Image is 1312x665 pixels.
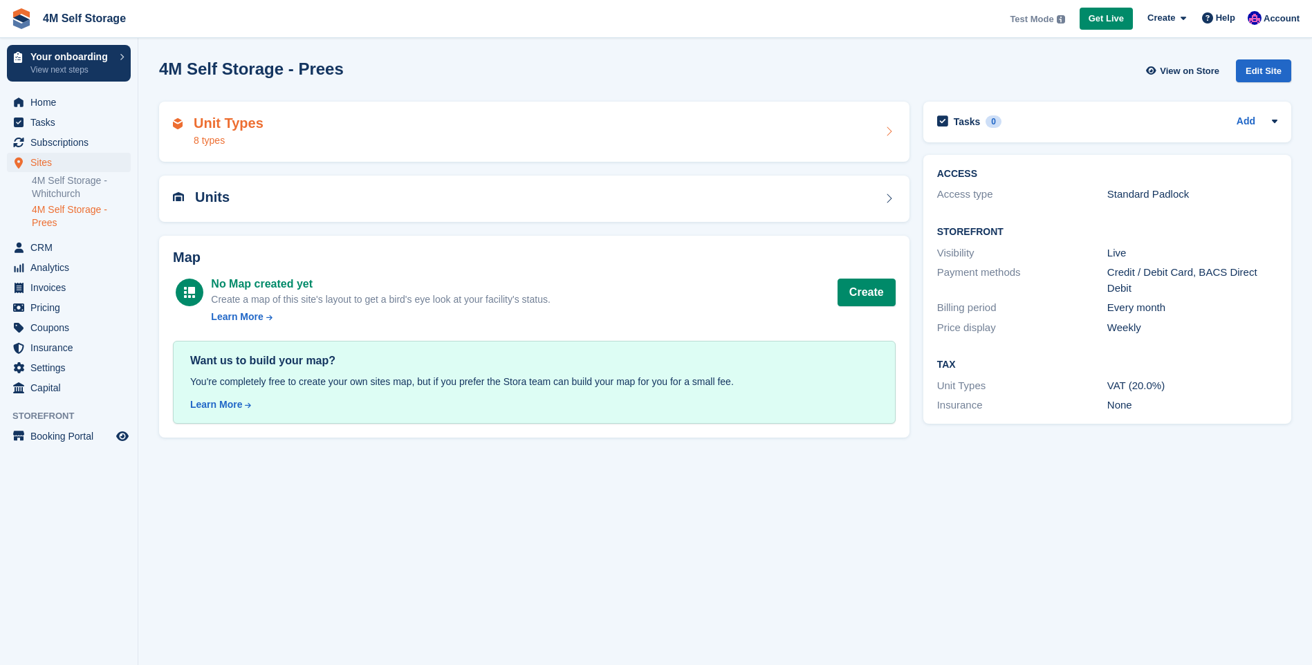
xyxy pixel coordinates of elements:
[937,359,1277,371] h2: Tax
[7,427,131,446] a: menu
[30,133,113,152] span: Subscriptions
[1057,15,1065,24] img: icon-info-grey-7440780725fd019a000dd9b08b2336e03edf1995a4989e88bcd33f0948082b44.svg
[838,279,896,306] button: Create
[30,278,113,297] span: Invoices
[30,52,113,62] p: Your onboarding
[211,292,550,307] div: Create a map of this site's layout to get a bird's eye look at your facility's status.
[159,59,344,78] h2: 4M Self Storage - Prees
[7,45,131,82] a: Your onboarding View next steps
[1144,59,1225,82] a: View on Store
[937,187,1107,203] div: Access type
[30,298,113,317] span: Pricing
[1147,11,1175,25] span: Create
[7,153,131,172] a: menu
[937,397,1107,413] div: Insurance
[1107,300,1277,316] div: Every month
[1264,12,1300,26] span: Account
[1107,187,1277,203] div: Standard Padlock
[173,192,184,202] img: unit-icn-7be61d7bf1b0ce9d3e12c5938cc71ed9869f7b940bace4675aadf7bd6d80202e.svg
[30,93,113,112] span: Home
[1107,265,1277,296] div: Credit / Debit Card, BACS Direct Debit
[159,176,909,222] a: Units
[7,338,131,357] a: menu
[159,102,909,162] a: Unit Types 8 types
[173,250,896,265] h2: Map
[7,378,131,397] a: menu
[32,174,131,200] a: 4M Self Storage - Whitchurch
[211,310,550,324] a: Learn More
[1080,8,1133,30] a: Get Live
[937,169,1277,180] h2: ACCESS
[195,189,230,205] h2: Units
[32,203,131,230] a: 4M Self Storage - Prees
[30,318,113,337] span: Coupons
[12,409,138,423] span: Storefront
[30,427,113,446] span: Booking Portal
[1236,59,1291,82] div: Edit Site
[211,276,550,292] div: No Map created yet
[211,310,263,324] div: Learn More
[190,397,878,412] a: Learn More
[1237,114,1255,130] a: Add
[937,227,1277,238] h2: Storefront
[7,113,131,132] a: menu
[30,378,113,397] span: Capital
[7,318,131,337] a: menu
[7,258,131,277] a: menu
[1248,11,1262,25] img: Pete Clutton
[1010,12,1053,26] span: Test Mode
[954,115,981,128] h2: Tasks
[30,238,113,257] span: CRM
[1089,12,1124,26] span: Get Live
[937,378,1107,394] div: Unit Types
[37,7,131,30] a: 4M Self Storage
[194,115,264,131] h2: Unit Types
[7,93,131,112] a: menu
[30,153,113,172] span: Sites
[173,118,183,129] img: unit-type-icn-2b2737a686de81e16bb02015468b77c625bbabd49415b5ef34ead5e3b44a266d.svg
[1107,320,1277,336] div: Weekly
[194,133,264,148] div: 8 types
[114,428,131,444] a: Preview store
[190,375,878,389] div: You're completely free to create your own sites map, but if you prefer the Stora team can build y...
[30,258,113,277] span: Analytics
[7,133,131,152] a: menu
[1236,59,1291,88] a: Edit Site
[1107,378,1277,394] div: VAT (20.0%)
[937,300,1107,316] div: Billing period
[1107,245,1277,261] div: Live
[184,287,195,298] img: map-icn-white-8b231986280072e83805622d3debb4903e2986e43859118e7b4002611c8ef794.svg
[11,8,32,29] img: stora-icon-8386f47178a22dfd0bd8f6a31ec36ba5ce8667c1dd55bd0f319d3a0aa187defe.svg
[7,238,131,257] a: menu
[30,64,113,76] p: View next steps
[30,113,113,132] span: Tasks
[7,358,131,377] a: menu
[190,397,242,412] div: Learn More
[1160,64,1219,78] span: View on Store
[30,338,113,357] span: Insurance
[986,115,1001,128] div: 0
[937,320,1107,336] div: Price display
[190,353,878,369] div: Want us to build your map?
[7,298,131,317] a: menu
[7,278,131,297] a: menu
[937,265,1107,296] div: Payment methods
[937,245,1107,261] div: Visibility
[30,358,113,377] span: Settings
[1107,397,1277,413] div: None
[1216,11,1235,25] span: Help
